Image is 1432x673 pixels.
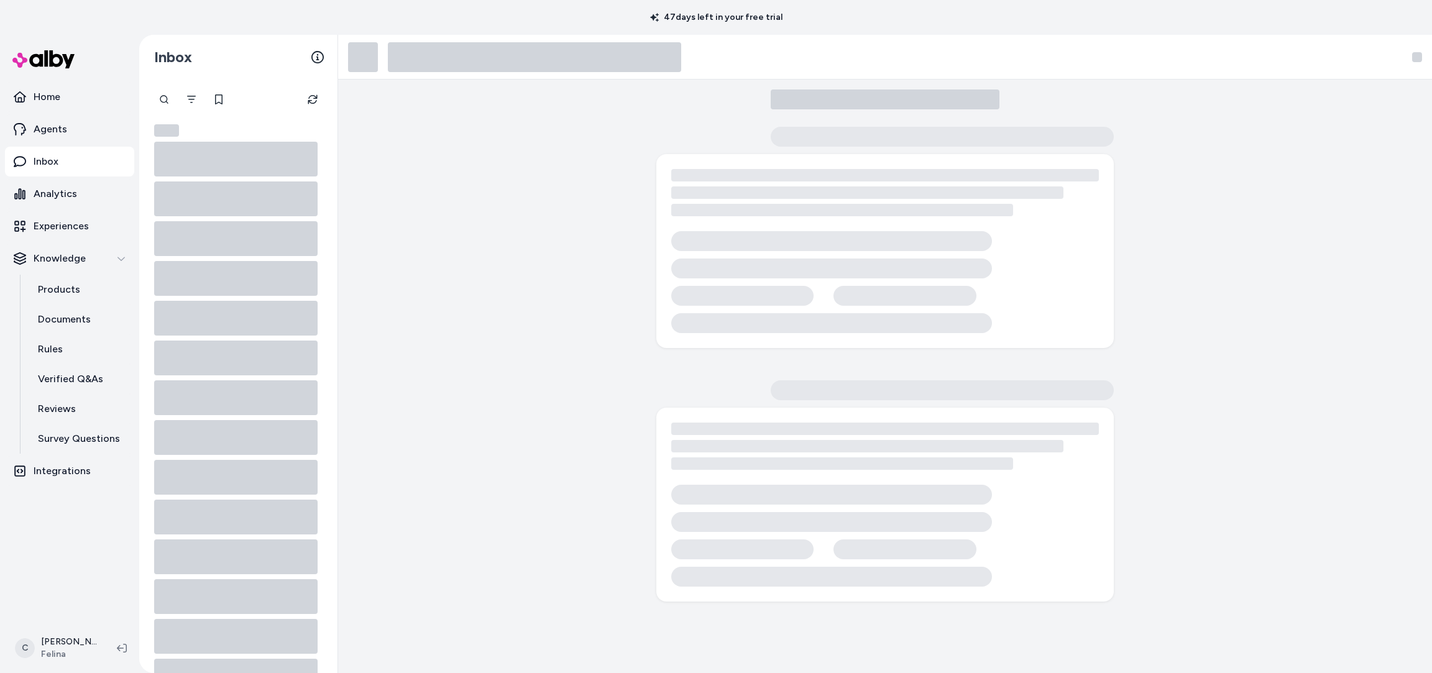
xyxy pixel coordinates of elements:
p: Integrations [34,464,91,478]
p: Analytics [34,186,77,201]
a: Home [5,82,134,112]
a: Survey Questions [25,424,134,454]
a: Analytics [5,179,134,209]
button: Refresh [300,87,325,112]
a: Rules [25,334,134,364]
a: Reviews [25,394,134,424]
p: Home [34,89,60,104]
p: Agents [34,122,67,137]
button: Knowledge [5,244,134,273]
a: Documents [25,304,134,334]
a: Verified Q&As [25,364,134,394]
button: C[PERSON_NAME]Felina [7,628,107,668]
p: Experiences [34,219,89,234]
p: Reviews [38,401,76,416]
p: Verified Q&As [38,372,103,387]
a: Products [25,275,134,304]
button: Filter [179,87,204,112]
span: Felina [41,648,97,661]
img: alby Logo [12,50,75,68]
h2: Inbox [154,48,192,66]
a: Integrations [5,456,134,486]
span: C [15,638,35,658]
p: Rules [38,342,63,357]
a: Experiences [5,211,134,241]
a: Inbox [5,147,134,176]
p: Survey Questions [38,431,120,446]
p: 47 days left in your free trial [643,11,790,24]
p: Documents [38,312,91,327]
p: Inbox [34,154,58,169]
a: Agents [5,114,134,144]
p: Products [38,282,80,297]
p: [PERSON_NAME] [41,636,97,648]
p: Knowledge [34,251,86,266]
